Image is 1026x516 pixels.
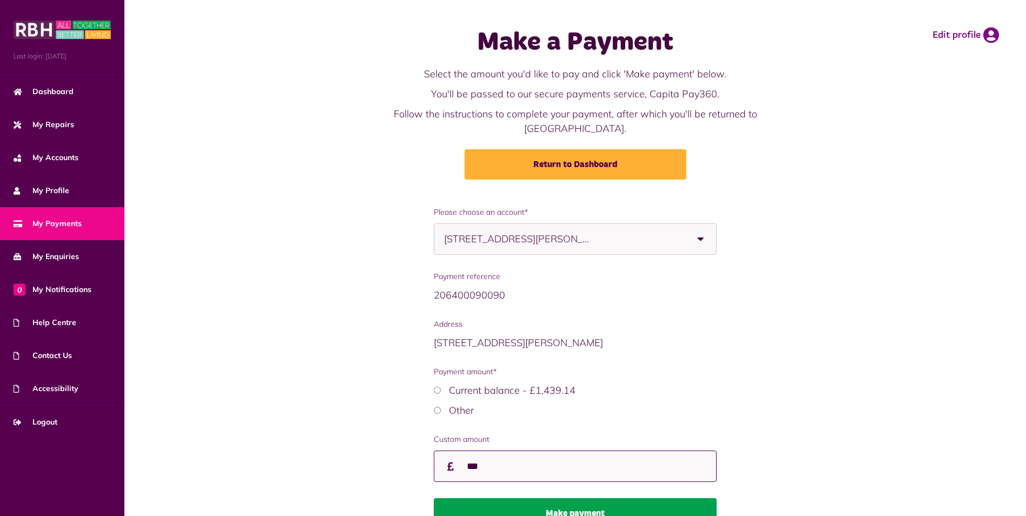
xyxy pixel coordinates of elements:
[14,119,74,130] span: My Repairs
[14,383,78,394] span: Accessibility
[14,317,76,328] span: Help Centre
[434,207,716,218] span: Please choose an account*
[434,319,716,330] span: Address
[14,218,82,229] span: My Payments
[449,384,575,396] label: Current balance - £1,439.14
[361,27,790,58] h1: Make a Payment
[932,27,999,43] a: Edit profile
[14,86,74,97] span: Dashboard
[361,67,790,81] p: Select the amount you'd like to pay and click 'Make payment' below.
[14,19,111,41] img: MyRBH
[434,336,603,349] span: [STREET_ADDRESS][PERSON_NAME]
[14,185,69,196] span: My Profile
[361,87,790,101] p: You'll be passed to our secure payments service, Capita Pay360.
[434,289,505,301] span: 206400090090
[444,224,593,254] span: [STREET_ADDRESS][PERSON_NAME] - Maisonette
[14,283,25,295] span: 0
[434,271,716,282] span: Payment reference
[449,404,474,416] label: Other
[465,149,686,180] a: Return to Dashboard
[14,251,79,262] span: My Enquiries
[14,350,72,361] span: Contact Us
[14,51,111,61] span: Last login: [DATE]
[434,366,716,378] span: Payment amount*
[361,107,790,136] p: Follow the instructions to complete your payment, after which you'll be returned to [GEOGRAPHIC_D...
[14,284,91,295] span: My Notifications
[434,434,716,445] label: Custom amount
[14,152,78,163] span: My Accounts
[14,416,57,428] span: Logout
